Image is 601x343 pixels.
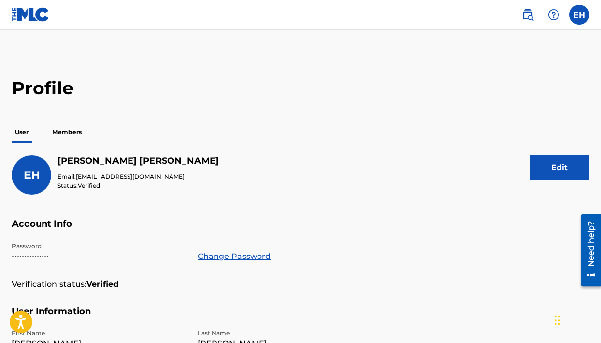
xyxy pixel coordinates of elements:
[573,211,601,290] iframe: Resource Center
[12,306,589,329] h5: User Information
[57,181,219,190] p: Status:
[57,172,219,181] p: Email:
[57,155,219,167] h5: EDWIN HERNANDEZ
[12,329,186,338] p: First Name
[76,173,185,180] span: [EMAIL_ADDRESS][DOMAIN_NAME]
[49,122,85,143] p: Members
[198,251,271,262] a: Change Password
[12,7,50,22] img: MLC Logo
[548,9,559,21] img: help
[198,329,372,338] p: Last Name
[24,169,40,182] span: EH
[522,9,534,21] img: search
[552,296,601,343] iframe: Chat Widget
[544,5,563,25] div: Help
[12,77,589,99] h2: Profile
[78,182,100,189] span: Verified
[518,5,538,25] a: Public Search
[12,278,86,290] p: Verification status:
[86,278,119,290] strong: Verified
[12,122,32,143] p: User
[555,305,560,335] div: Drag
[12,218,589,242] h5: Account Info
[12,251,186,262] p: •••••••••••••••
[569,5,589,25] div: User Menu
[530,155,589,180] button: Edit
[12,242,186,251] p: Password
